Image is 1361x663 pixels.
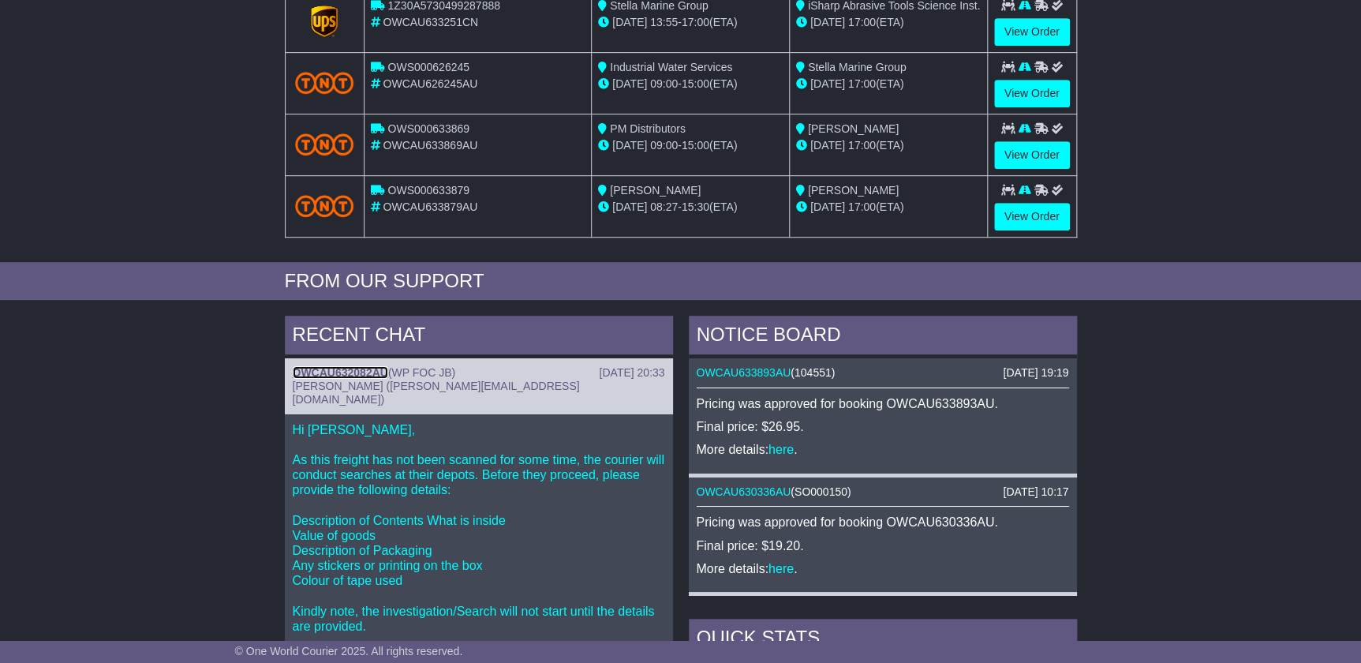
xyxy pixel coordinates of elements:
span: [PERSON_NAME] [610,184,701,197]
img: TNT_Domestic.png [295,133,354,155]
span: OWCAU626245AU [383,77,477,90]
span: [DATE] [810,139,845,152]
div: NOTICE BOARD [689,316,1077,358]
span: OWS000633879 [387,184,469,197]
span: 08:27 [650,200,678,213]
span: Industrial Water Services [610,61,732,73]
div: ( ) [697,366,1069,380]
span: PM Distributors [610,122,686,135]
div: (ETA) [796,199,981,215]
span: OWS000633869 [387,122,469,135]
p: Pricing was approved for booking OWCAU633893AU. [697,396,1069,411]
a: View Order [994,203,1070,230]
a: OWCAU630336AU [697,485,791,498]
a: here [768,443,794,456]
img: TNT_Domestic.png [295,195,354,216]
p: Pricing was approved for booking OWCAU630336AU. [697,515,1069,530]
a: View Order [994,18,1070,46]
span: 17:00 [848,16,876,28]
a: View Order [994,80,1070,107]
div: (ETA) [796,76,981,92]
div: Quick Stats [689,619,1077,661]
span: OWS000626245 [387,61,469,73]
div: FROM OUR SUPPORT [285,270,1077,293]
span: 104551 [795,366,832,379]
p: More details: . [697,561,1069,576]
p: More details: . [697,442,1069,457]
span: [DATE] [612,16,647,28]
div: - (ETA) [598,14,783,31]
span: [DATE] [612,200,647,213]
div: ( ) [697,485,1069,499]
div: RECENT CHAT [285,316,673,358]
span: [DATE] [810,77,845,90]
div: (ETA) [796,14,981,31]
div: - (ETA) [598,137,783,154]
span: [DATE] [810,16,845,28]
span: OWCAU633879AU [383,200,477,213]
span: 17:00 [682,16,709,28]
span: 15:00 [682,139,709,152]
span: [DATE] [612,77,647,90]
span: [DATE] [810,200,845,213]
div: [DATE] 10:17 [1003,485,1068,499]
span: 17:00 [848,77,876,90]
span: WP FOC JB [392,366,452,379]
div: - (ETA) [598,76,783,92]
span: © One World Courier 2025. All rights reserved. [235,645,463,657]
span: [PERSON_NAME] [808,184,899,197]
img: TNT_Domestic.png [295,72,354,93]
p: Final price: $19.20. [697,538,1069,553]
span: [PERSON_NAME] ([PERSON_NAME][EMAIL_ADDRESS][DOMAIN_NAME]) [293,380,580,406]
span: OWCAU633869AU [383,139,477,152]
span: 09:00 [650,77,678,90]
img: GetCarrierServiceLogo [311,6,338,37]
span: Stella Marine Group [808,61,907,73]
a: OWCAU633893AU [697,366,791,379]
div: ( ) [293,366,665,380]
div: - (ETA) [598,199,783,215]
span: 17:00 [848,200,876,213]
div: (ETA) [796,137,981,154]
span: [PERSON_NAME] [808,122,899,135]
span: 13:55 [650,16,678,28]
span: 15:00 [682,77,709,90]
span: 09:00 [650,139,678,152]
span: 17:00 [848,139,876,152]
div: [DATE] 20:33 [599,366,664,380]
p: Final price: $26.95. [697,419,1069,434]
span: [DATE] [612,139,647,152]
a: View Order [994,141,1070,169]
a: here [768,562,794,575]
span: 15:30 [682,200,709,213]
a: OWCAU632082AU [293,366,388,379]
span: OWCAU633251CN [383,16,478,28]
div: [DATE] 19:19 [1003,366,1068,380]
span: SO000150 [795,485,847,498]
